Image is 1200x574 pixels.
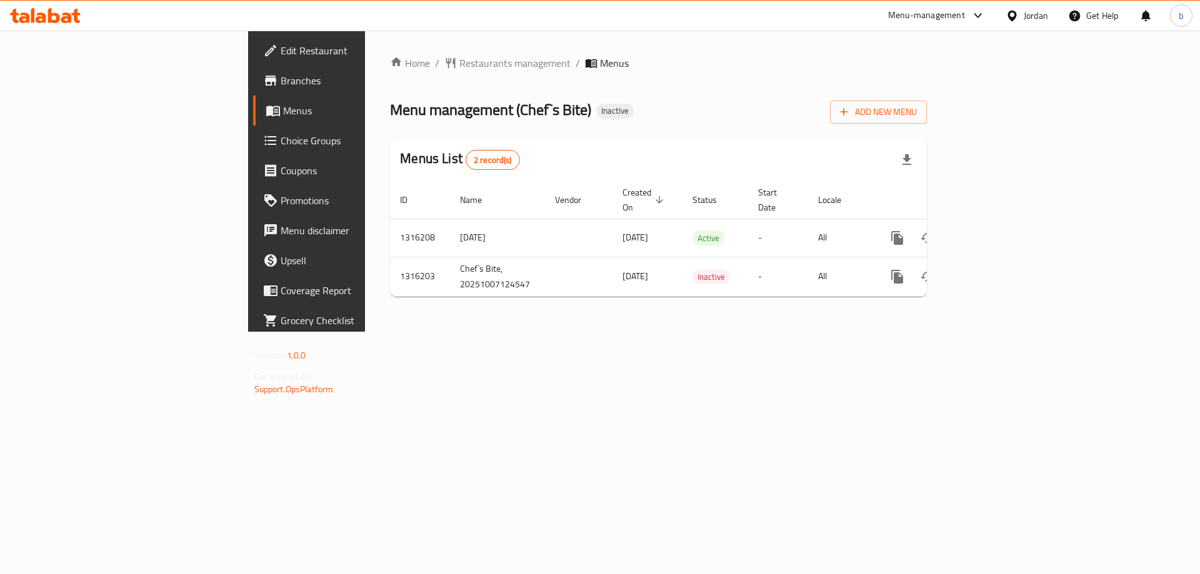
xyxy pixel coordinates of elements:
[390,181,1012,297] table: enhanced table
[253,156,449,186] a: Coupons
[808,257,872,296] td: All
[254,381,334,397] a: Support.OpsPlatform
[888,8,965,23] div: Menu-management
[830,101,927,124] button: Add New Menu
[450,219,545,257] td: [DATE]
[692,269,730,284] div: Inactive
[748,257,808,296] td: -
[748,219,808,257] td: -
[555,192,597,207] span: Vendor
[253,245,449,275] a: Upsell
[450,257,545,296] td: Chef`s Bite, 20251007124547
[281,313,439,328] span: Grocery Checklist
[840,104,917,120] span: Add New Menu
[390,96,591,124] span: Menu management ( Chef`s Bite )
[596,106,634,116] span: Inactive
[253,275,449,305] a: Coverage Report
[912,262,942,292] button: Change Status
[253,215,449,245] a: Menu disclaimer
[281,43,439,58] span: Edit Restaurant
[281,163,439,178] span: Coupons
[253,96,449,126] a: Menus
[622,268,648,284] span: [DATE]
[692,192,733,207] span: Status
[466,150,520,170] div: Total records count
[281,283,439,298] span: Coverage Report
[283,103,439,118] span: Menus
[444,56,571,71] a: Restaurants management
[872,181,1012,219] th: Actions
[281,253,439,268] span: Upsell
[281,193,439,208] span: Promotions
[459,56,571,71] span: Restaurants management
[692,231,724,245] span: Active
[254,369,312,385] span: Get support on:
[400,192,424,207] span: ID
[622,185,667,215] span: Created On
[400,149,519,170] h2: Menus List
[808,219,872,257] td: All
[281,73,439,88] span: Branches
[390,56,927,71] nav: breadcrumb
[253,126,449,156] a: Choice Groups
[600,56,629,71] span: Menus
[287,347,306,364] span: 1.0.0
[466,154,519,166] span: 2 record(s)
[882,223,912,253] button: more
[254,347,285,364] span: Version:
[758,185,793,215] span: Start Date
[882,262,912,292] button: more
[596,104,634,119] div: Inactive
[912,223,942,253] button: Change Status
[1179,9,1183,22] span: b
[281,223,439,238] span: Menu disclaimer
[253,36,449,66] a: Edit Restaurant
[692,270,730,284] span: Inactive
[460,192,498,207] span: Name
[576,56,580,71] li: /
[281,133,439,148] span: Choice Groups
[1024,9,1048,22] div: Jordan
[253,66,449,96] a: Branches
[253,305,449,335] a: Grocery Checklist
[818,192,857,207] span: Locale
[892,145,922,175] div: Export file
[622,229,648,245] span: [DATE]
[253,186,449,215] a: Promotions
